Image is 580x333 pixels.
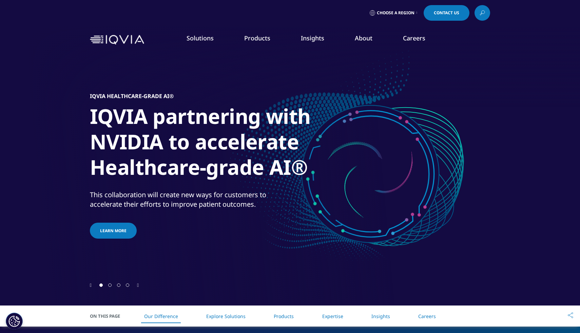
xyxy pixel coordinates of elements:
[434,11,459,15] span: Contact Us
[424,5,469,21] a: Contact Us
[244,34,270,42] a: Products
[187,34,214,42] a: Solutions
[90,190,288,209] div: This collaboration will create new ways for customers to accelerate their efforts to improve pati...
[274,313,294,319] a: Products
[126,283,129,287] span: Go to slide 4
[90,93,174,99] h5: IQVIA Healthcare-grade AI®
[355,34,372,42] a: About
[90,104,344,184] h1: IQVIA partnering with NVIDIA to accelerate Healthcare-grade AI®
[301,34,324,42] a: Insights
[377,10,414,16] span: Choose a Region
[6,313,23,330] button: Cookies Settings
[117,283,120,287] span: Go to slide 3
[418,313,436,319] a: Careers
[371,313,390,319] a: Insights
[90,313,127,319] span: On This Page
[90,223,137,239] a: Learn more
[137,282,139,288] div: Next slide
[206,313,246,319] a: Explore Solutions
[403,34,425,42] a: Careers
[90,282,92,288] div: Previous slide
[144,313,178,319] a: Our Difference
[90,51,490,282] div: 1 / 4
[100,228,127,234] span: Learn more
[90,35,144,45] img: IQVIA Healthcare Information Technology and Pharma Clinical Research Company
[147,24,490,56] nav: Primary
[322,313,343,319] a: Expertise
[99,283,103,287] span: Go to slide 1
[108,283,112,287] span: Go to slide 2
